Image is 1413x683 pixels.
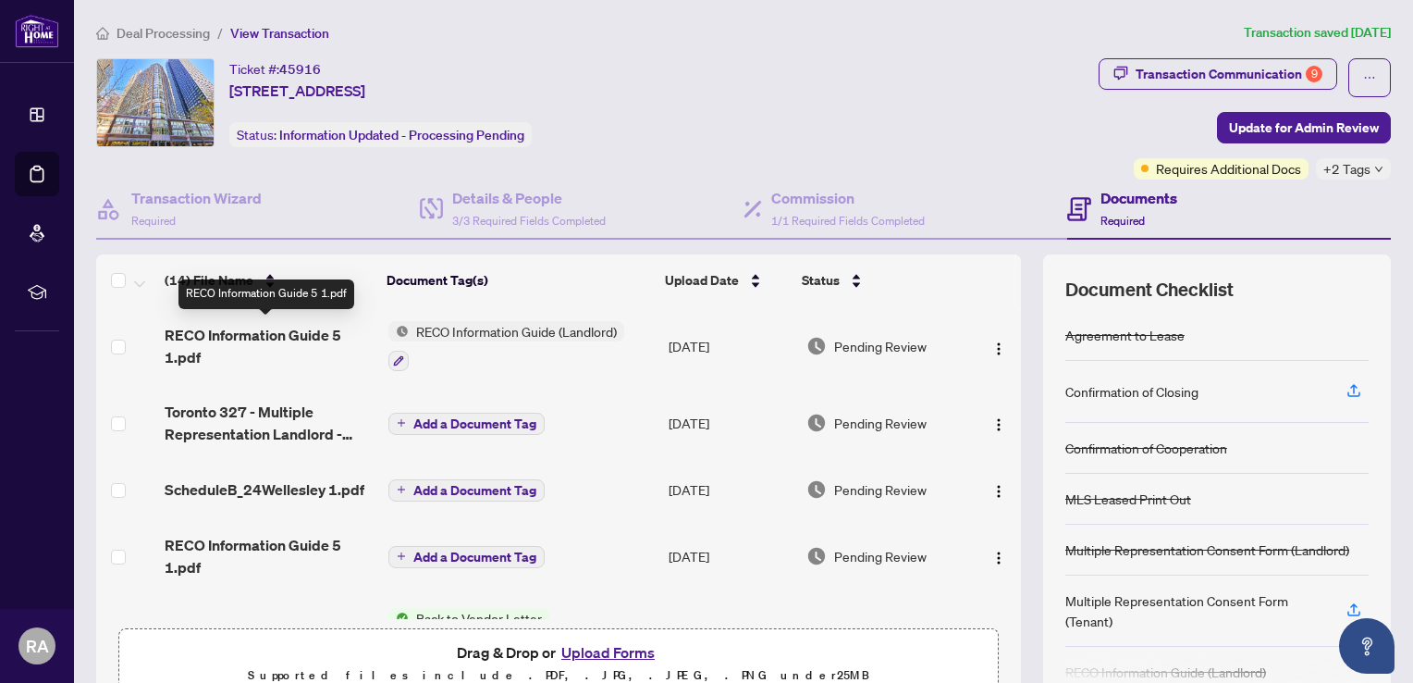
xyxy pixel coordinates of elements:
h4: Transaction Wizard [131,187,262,209]
div: Ticket #: [229,58,321,80]
span: [STREET_ADDRESS] [229,80,365,102]
span: Required [1100,214,1145,228]
button: Status IconBack to Vendor Letter [388,608,549,658]
img: Document Status [806,546,827,566]
span: RA [26,633,49,659]
button: Upload Forms [556,640,660,664]
span: Document Checklist [1065,277,1234,303]
button: Transaction Communication9 [1099,58,1337,90]
span: Pending Review [834,479,927,500]
span: Toronto 327 - Multiple Representation Landlord - Acknowledgement and Consent Disclosure 1.pdf [165,401,374,445]
span: Update for Admin Review [1229,113,1379,143]
button: Update for Admin Review [1217,112,1391,143]
span: RECO Information Guide (Landlord) [409,321,624,341]
span: plus [397,552,406,561]
span: ellipsis [1363,71,1376,84]
span: plus [397,485,406,494]
div: Agreement to Lease [1065,325,1185,345]
div: Confirmation of Cooperation [1065,438,1227,458]
th: Status [794,255,966,306]
span: Back to Vendor Letter [409,608,549,628]
div: Status: [229,122,532,147]
img: Logo [991,551,1006,565]
button: Add a Document Tag [388,413,545,435]
img: Document Status [806,336,827,356]
span: Status [802,270,840,291]
td: [DATE] [661,460,800,519]
span: 3/3 Required Fields Completed [452,214,606,228]
button: Status IconRECO Information Guide (Landlord) [388,321,624,371]
button: Add a Document Tag [388,478,545,502]
span: RECO Information Guide 5 1.pdf [165,534,374,578]
div: Transaction Communication [1136,59,1322,89]
button: Add a Document Tag [388,411,545,435]
span: RECO Information Guide 5 1.pdf [165,324,374,368]
article: Transaction saved [DATE] [1244,22,1391,43]
span: Add a Document Tag [413,417,536,430]
h4: Details & People [452,187,606,209]
span: Upload Date [665,270,739,291]
button: Logo [984,331,1014,361]
td: [DATE] [661,593,800,673]
span: Pending Review [834,546,927,566]
img: IMG-C12283064_1.jpg [97,59,214,146]
span: View Transaction [230,25,329,42]
span: down [1374,165,1383,174]
span: 45916 [279,61,321,78]
span: 1/1 Required Fields Completed [771,214,925,228]
div: RECO Information Guide 5 1.pdf [178,279,354,309]
button: Logo [984,408,1014,438]
span: plus [397,418,406,428]
span: Requires Additional Docs [1156,158,1301,179]
span: Deal Processing [117,25,210,42]
div: Multiple Representation Consent Form (Landlord) [1065,540,1349,560]
th: Document Tag(s) [379,255,657,306]
img: Status Icon [388,608,409,628]
img: Logo [991,484,1006,499]
span: (14) File Name [165,270,253,291]
span: Required [131,214,176,228]
span: Drag & Drop or [457,640,660,664]
div: Confirmation of Closing [1065,381,1198,402]
span: home [96,27,109,40]
button: Open asap [1339,618,1395,674]
img: Document Status [806,413,827,433]
img: Logo [991,417,1006,432]
span: Pending Review [834,336,927,356]
img: Document Status [806,479,827,500]
img: Logo [991,341,1006,356]
span: Add a Document Tag [413,551,536,564]
div: Multiple Representation Consent Form (Tenant) [1065,590,1324,631]
div: MLS Leased Print Out [1065,489,1191,509]
button: Logo [984,541,1014,571]
td: [DATE] [661,519,800,593]
td: [DATE] [661,306,800,386]
span: Pending Review [834,413,927,433]
span: Information Updated - Processing Pending [279,127,524,143]
span: +2 Tags [1323,158,1370,180]
img: Status Icon [388,321,409,341]
h4: Documents [1100,187,1177,209]
span: Add a Document Tag [413,484,536,497]
li: / [217,22,223,43]
span: ScheduleB_24Wellesley 1.pdf [165,478,364,501]
button: Add a Document Tag [388,544,545,568]
button: Add a Document Tag [388,479,545,502]
img: logo [15,14,59,48]
button: Add a Document Tag [388,546,545,568]
th: (14) File Name [157,255,379,306]
td: [DATE] [661,386,800,460]
button: Logo [984,475,1014,504]
h4: Commission [771,187,925,209]
th: Upload Date [657,255,795,306]
div: 9 [1306,66,1322,82]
